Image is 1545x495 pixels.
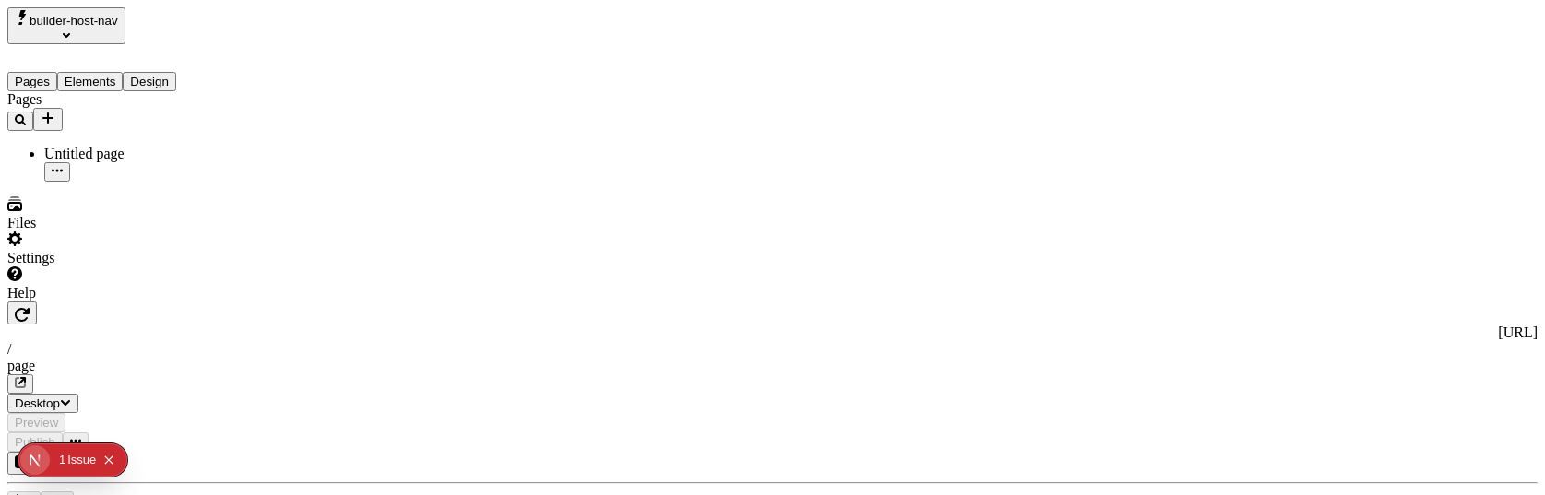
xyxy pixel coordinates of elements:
div: Untitled page [44,146,229,162]
span: Desktop [15,396,60,410]
button: Preview [7,413,65,432]
div: / [7,341,1538,358]
div: Help [7,285,229,301]
div: page [7,358,1538,374]
button: Pages [7,72,57,91]
div: Pages [7,91,229,108]
button: Elements [57,72,124,91]
span: Publish [15,435,55,449]
button: Publish [7,432,63,452]
div: [URL] [7,324,1538,341]
div: Settings [7,250,229,266]
button: Design [123,72,176,91]
button: Add new [33,108,63,131]
div: Files [7,215,229,231]
button: Select site [7,7,125,44]
button: Desktop [7,394,78,413]
span: builder-host-nav [30,14,118,28]
span: Preview [15,416,58,430]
